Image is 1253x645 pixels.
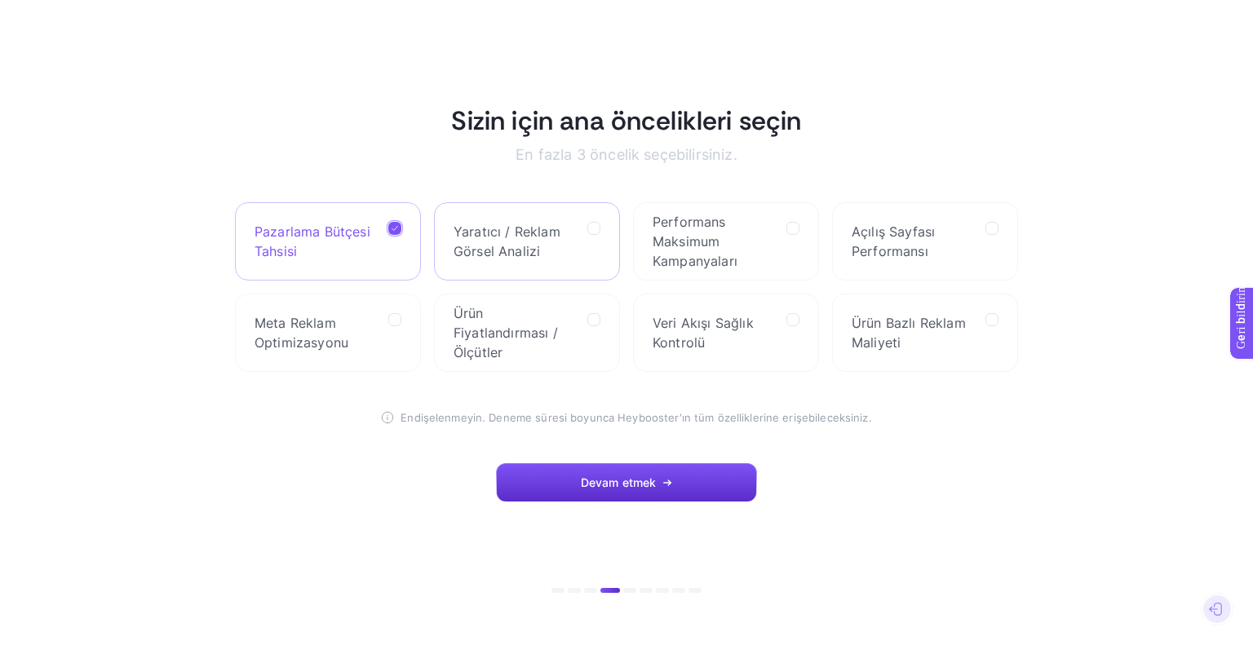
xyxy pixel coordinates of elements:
[401,411,871,424] font: Endişelenmeyin. Deneme süresi boyunca Heybooster'ın tüm özelliklerine erişebileceksiniz.
[653,214,737,269] font: Performans Maksimum Kampanyaları
[10,4,75,17] font: Geri bildirim
[451,104,801,138] font: Sizin için ana öncelikleri seçin
[516,146,737,163] font: En fazla 3 öncelik seçebilirsiniz.
[255,315,348,351] font: Meta Reklam Optimizasyonu
[581,475,657,489] font: Devam etmek
[454,305,558,360] font: Ürün Fiyatlandırması / Ölçütler
[852,315,966,351] font: Ürün Bazlı Reklam Maliyeti
[255,223,370,259] font: Pazarlama Bütçesi Tahsisi
[653,315,754,351] font: Veri Akışı Sağlık Kontrolü
[496,463,757,502] button: Devam etmek
[852,223,935,259] font: Açılış Sayfası Performansı
[454,223,560,259] font: Yaratıcı / Reklam Görsel Analizi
